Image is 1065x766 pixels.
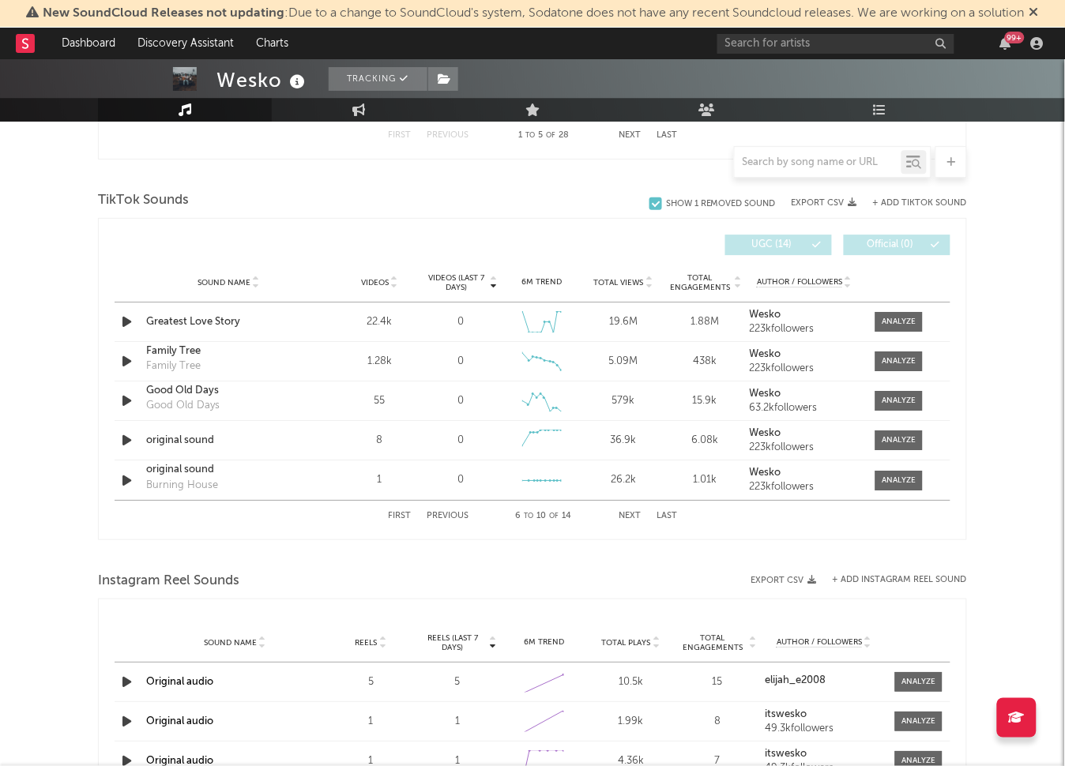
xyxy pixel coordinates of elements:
a: Wesko [750,310,860,321]
span: of [546,132,555,139]
div: 26.2k [587,472,660,488]
div: 63.2k followers [750,403,860,414]
div: 0 [457,354,464,370]
div: 0 [457,472,464,488]
strong: Wesko [750,349,781,359]
span: Videos [361,278,389,287]
a: Wesko [750,428,860,439]
span: Sound Name [198,278,250,287]
div: 6 10 14 [500,507,587,526]
strong: elijah_e2008 [765,675,826,685]
button: UGC(14) [725,235,832,255]
div: 1 [418,714,497,730]
div: 5.09M [587,354,660,370]
div: 55 [343,393,416,409]
div: Family Tree [146,359,201,374]
span: Videos (last 7 days) [424,273,488,292]
div: 19.6M [587,314,660,330]
div: 1 [343,472,416,488]
div: 6M Trend [506,276,579,288]
button: Export CSV [751,576,817,585]
div: 223k followers [750,442,860,453]
a: original sound [146,433,311,449]
a: Original audio [146,677,213,687]
span: Reels [355,638,377,648]
strong: Wesko [750,428,781,438]
span: Instagram Reel Sounds [98,572,239,591]
button: Next [619,131,641,140]
button: Tracking [329,67,427,91]
span: to [525,513,534,520]
span: Official ( 0 ) [854,240,927,250]
span: Dismiss [1029,7,1039,20]
div: 22.4k [343,314,416,330]
span: Total Engagements [679,633,748,652]
div: 5 [418,674,497,690]
div: Good Old Days [146,398,220,414]
button: 99+ [1000,37,1011,50]
div: 1.28k [343,354,416,370]
button: + Add TikTok Sound [873,199,967,208]
a: Wesko [750,349,860,360]
a: Family Tree [146,344,311,359]
div: 99 + [1005,32,1025,43]
button: First [388,131,411,140]
div: + Add Instagram Reel Sound [817,576,967,584]
a: Discovery Assistant [126,28,245,59]
div: Wesko [216,67,309,93]
button: Next [619,512,641,520]
a: Wesko [750,467,860,479]
span: UGC ( 14 ) [736,240,808,250]
div: 8 [343,433,416,449]
button: Official(0) [844,235,950,255]
span: Total Plays [602,638,651,648]
input: Search by song name or URL [735,156,901,169]
div: 0 [457,314,464,330]
a: itswesko [765,709,883,720]
a: Charts [245,28,299,59]
input: Search for artists [717,34,954,54]
button: Previous [427,131,469,140]
strong: Wesko [750,310,781,320]
div: 223k followers [750,482,860,493]
button: Export CSV [792,198,857,208]
strong: itswesko [765,709,807,719]
span: Author / Followers [757,277,842,287]
button: + Add TikTok Sound [857,199,967,208]
strong: Wesko [750,467,781,478]
strong: Wesko [750,389,781,399]
span: Sound Name [204,638,257,648]
div: 15 [679,674,758,690]
div: 1 [331,714,410,730]
div: 438k [668,354,742,370]
div: 5 [331,674,410,690]
div: 1 5 28 [500,126,587,145]
button: Last [657,131,677,140]
span: to [525,132,535,139]
span: Total Views [594,278,644,287]
span: New SoundCloud Releases not updating [43,7,285,20]
div: 0 [457,393,464,409]
a: elijah_e2008 [765,675,883,686]
div: 6M Trend [505,636,584,648]
span: Author / Followers [777,637,862,648]
div: 49.3k followers [765,723,883,734]
div: original sound [146,462,311,478]
a: Original audio [146,756,213,766]
a: Good Old Days [146,383,311,399]
button: + Add Instagram Reel Sound [833,576,967,584]
span: Reels (last 7 days) [418,633,487,652]
div: 8 [679,714,758,730]
button: Previous [427,512,469,520]
div: Burning House [146,478,218,494]
a: Greatest Love Story [146,314,311,330]
a: itswesko [765,749,883,760]
div: 10.5k [592,674,671,690]
div: 223k followers [750,363,860,374]
div: 223k followers [750,324,860,335]
div: 6.08k [668,433,742,449]
div: 1.01k [668,472,742,488]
